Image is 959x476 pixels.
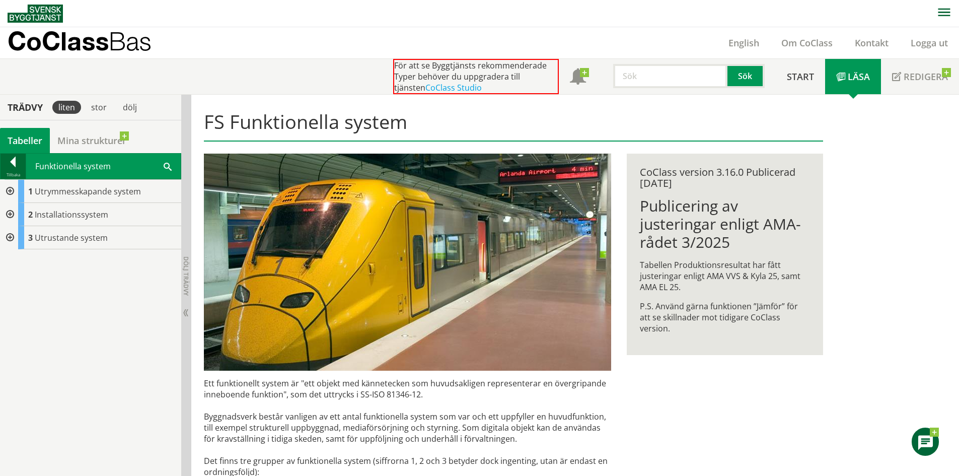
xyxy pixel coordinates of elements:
h1: FS Funktionella system [204,110,823,142]
div: dölj [117,101,143,114]
span: 3 [28,232,33,243]
a: CoClass Studio [425,82,482,93]
span: Dölj trädvy [182,256,190,296]
input: Sök [613,64,727,88]
span: Utrustande system [35,232,108,243]
h1: Publicering av justeringar enligt AMA-rådet 3/2025 [640,197,809,251]
a: Om CoClass [770,37,844,49]
span: 2 [28,209,33,220]
a: Läsa [825,59,881,94]
div: liten [52,101,81,114]
span: Redigera [904,71,948,83]
a: Mina strukturer [50,128,134,153]
span: 1 [28,186,33,197]
a: CoClassBas [8,27,173,58]
span: Utrymmesskapande system [35,186,141,197]
div: Tillbaka [1,171,26,179]
a: Logga ut [900,37,959,49]
span: Start [787,71,814,83]
div: För att se Byggtjänsts rekommenderade Typer behöver du uppgradera till tjänsten [393,59,559,94]
a: Kontakt [844,37,900,49]
span: Notifikationer [570,70,586,86]
img: Svensk Byggtjänst [8,5,63,23]
img: arlanda-express-2.jpg [204,154,611,371]
p: Tabellen Produktionsresultat har fått justeringar enligt AMA VVS & Kyla 25, samt AMA EL 25. [640,259,809,293]
div: stor [85,101,113,114]
button: Sök [727,64,765,88]
p: CoClass [8,35,152,47]
a: English [717,37,770,49]
span: Installationssystem [35,209,108,220]
a: Start [776,59,825,94]
a: Redigera [881,59,959,94]
span: Bas [109,26,152,56]
div: CoClass version 3.16.0 Publicerad [DATE] [640,167,809,189]
div: Funktionella system [26,154,181,179]
div: Trädvy [2,102,48,113]
span: Läsa [848,71,870,83]
p: P.S. Använd gärna funktionen ”Jämför” för att se skillnader mot tidigare CoClass version. [640,301,809,334]
span: Sök i tabellen [164,161,172,171]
